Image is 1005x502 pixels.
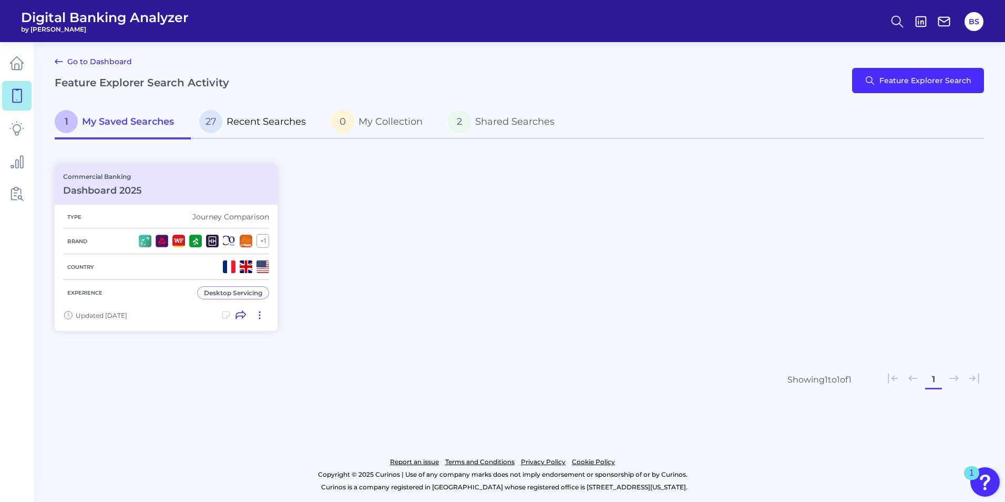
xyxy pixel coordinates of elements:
[358,116,423,127] span: My Collection
[204,289,262,297] div: Desktop Servicing
[969,473,974,487] div: 1
[521,456,566,468] a: Privacy Policy
[331,110,354,133] span: 0
[787,375,852,385] div: Showing 1 to 1 of 1
[227,116,306,127] span: Recent Searches
[475,116,555,127] span: Shared Searches
[192,212,269,222] div: Journey Comparison
[21,25,189,33] span: by [PERSON_NAME]
[572,456,615,468] a: Cookie Policy
[63,173,142,180] p: Commercial Banking
[55,76,229,89] h2: Feature Explorer Search Activity
[82,116,174,127] span: My Saved Searches
[63,214,86,220] h5: Type
[55,55,132,68] a: Go to Dashboard
[55,106,191,139] a: 1My Saved Searches
[965,12,983,31] button: BS
[879,76,971,85] span: Feature Explorer Search
[257,234,269,248] div: + 1
[390,456,439,468] a: Report an issue
[55,481,953,494] p: Curinos is a company registered in [GEOGRAPHIC_DATA] whose registered office is [STREET_ADDRESS][...
[63,289,107,296] h5: Experience
[191,106,323,139] a: 27Recent Searches
[970,467,1000,497] button: Open Resource Center, 1 new notification
[76,312,127,319] span: Updated [DATE]
[925,371,942,388] button: 1
[63,238,91,245] h5: Brand
[55,110,78,133] span: 1
[21,9,189,25] span: Digital Banking Analyzer
[439,106,571,139] a: 2Shared Searches
[63,185,142,196] h3: Dashboard 2025
[55,164,278,331] a: Commercial BankingDashboard 2025TypeJourney ComparisonBrand+1CountryExperienceDesktop ServicingUp...
[52,468,953,481] p: Copyright © 2025 Curinos | Use of any company marks does not imply endorsement or sponsorship of ...
[323,106,439,139] a: 0My Collection
[199,110,222,133] span: 27
[448,110,471,133] span: 2
[852,68,984,93] button: Feature Explorer Search
[445,456,515,468] a: Terms and Conditions
[63,264,98,270] h5: Country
